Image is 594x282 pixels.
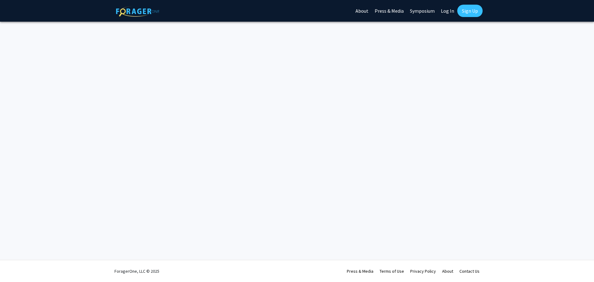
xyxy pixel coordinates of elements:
a: Terms of Use [380,268,404,274]
div: ForagerOne, LLC © 2025 [114,260,159,282]
a: Press & Media [347,268,373,274]
img: ForagerOne Logo [116,6,159,17]
a: Contact Us [459,268,480,274]
a: Privacy Policy [410,268,436,274]
a: Sign Up [457,5,483,17]
a: About [442,268,453,274]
